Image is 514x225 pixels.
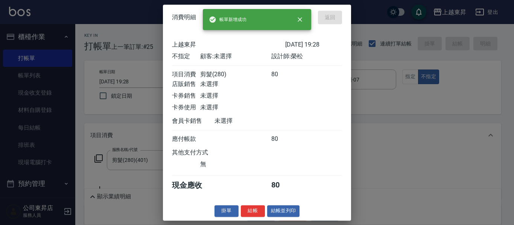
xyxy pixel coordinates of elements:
div: 80 [271,71,300,79]
div: 剪髮(280) [200,71,271,79]
div: 會員卡銷售 [172,117,214,125]
div: 未選擇 [214,117,285,125]
button: 掛單 [214,205,239,217]
div: 應付帳款 [172,135,200,143]
span: 消費明細 [172,14,196,21]
div: 卡券銷售 [172,92,200,100]
div: 80 [271,135,300,143]
div: 80 [271,180,300,190]
div: [DATE] 19:28 [285,41,342,49]
div: 店販銷售 [172,80,200,88]
div: 無 [200,160,271,168]
div: 其他支付方式 [172,149,229,157]
button: close [292,11,308,28]
div: 上越東昇 [172,41,285,49]
div: 卡券使用 [172,104,200,112]
span: 帳單新增成功 [209,16,246,23]
div: 未選擇 [200,80,271,88]
div: 現金應收 [172,180,214,190]
div: 項目消費 [172,71,200,79]
div: 未選擇 [200,104,271,112]
button: 結帳 [241,205,265,217]
button: 結帳並列印 [267,205,300,217]
div: 顧客: 未選擇 [200,53,271,60]
div: 設計師: 榮松 [271,53,342,60]
div: 未選擇 [200,92,271,100]
div: 不指定 [172,53,200,60]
